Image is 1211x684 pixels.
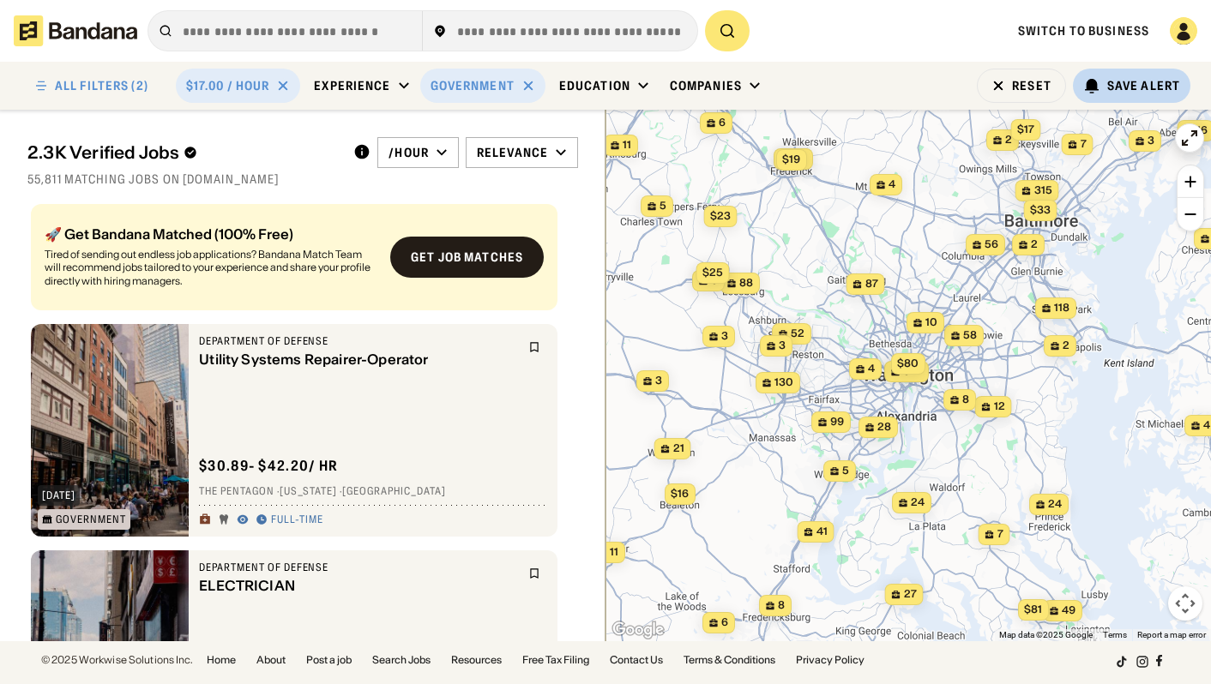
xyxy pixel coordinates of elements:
div: Department of Defense [199,561,518,574]
span: 11 [623,138,631,153]
span: 118 [1054,301,1069,315]
span: 49 [1062,603,1075,618]
span: 5 [660,199,666,213]
img: Google [610,619,666,641]
span: 24 [1048,497,1062,512]
span: 2 [1063,339,1069,353]
span: 27 [904,587,917,602]
a: Open this area in Google Maps (opens a new window) [610,619,666,641]
span: 4 [868,362,875,376]
a: Privacy Policy [796,655,865,665]
span: 5 [842,464,849,478]
a: Switch to Business [1018,23,1149,39]
div: Save Alert [1107,78,1180,93]
div: Government [431,78,515,93]
div: $17.00 / hour [186,78,270,93]
span: 11 [610,545,618,560]
div: /hour [389,145,429,160]
span: 6 [719,116,726,130]
div: Education [559,78,630,93]
div: grid [27,197,578,641]
span: 52 [791,327,804,341]
div: Experience [314,78,390,93]
span: 10 [925,315,937,330]
span: $25 [702,266,723,279]
span: 8 [962,393,969,407]
div: Department of Defense [199,334,518,348]
span: 2 [1005,133,1012,147]
span: 24 [911,495,925,510]
div: ELECTRICIAN [199,578,518,594]
a: Free Tax Filing [522,655,589,665]
span: 4 [1203,418,1210,433]
a: Contact Us [610,655,663,665]
div: Relevance [477,145,548,160]
span: Map data ©2025 Google [999,630,1093,639]
span: $17 [1017,123,1034,135]
div: ALL FILTERS (2) [55,80,148,92]
div: Utility Systems Repairer-Operator [199,351,518,368]
img: Bandana logotype [14,15,137,46]
span: $80 [897,357,919,369]
span: $19 [782,153,800,165]
span: 28 [877,420,891,435]
div: Reset [1012,80,1051,92]
span: 4 [889,177,895,192]
a: Home [207,655,236,665]
div: Companies [670,78,742,93]
span: $16 [671,487,689,500]
span: 3 [655,374,662,388]
span: 8 [778,598,785,613]
span: 2 [1031,237,1038,252]
a: Search Jobs [372,655,431,665]
span: 3 [721,329,728,344]
a: Terms & Conditions [684,655,775,665]
a: Resources [451,655,502,665]
span: 12 [994,399,1005,414]
span: 56 [985,237,998,252]
div: The Pentagon · [US_STATE] · [GEOGRAPHIC_DATA] [199,485,547,499]
span: 3 [779,339,786,353]
span: 41 [816,525,828,539]
button: Map camera controls [1168,586,1202,621]
span: $81 [1024,603,1042,615]
span: 58 [963,328,977,343]
div: Full-time [271,513,323,527]
span: 88 [739,276,753,291]
div: © 2025 Workwise Solutions Inc. [41,655,193,665]
div: 55,811 matching jobs on [DOMAIN_NAME] [27,171,578,187]
div: Get job matches [411,251,523,263]
div: Tired of sending out endless job applications? Bandana Match Team will recommend jobs tailored to... [45,248,377,288]
span: 7 [997,527,1003,542]
span: 130 [774,375,793,390]
span: 87 [865,277,878,291]
span: 315 [1034,183,1052,198]
div: Government [56,514,126,525]
span: $33 [1030,203,1051,216]
div: $ 30.89 - $42.20 / hr [199,457,338,475]
a: Post a job [306,655,352,665]
span: 3 [1148,134,1154,148]
div: 🚀 Get Bandana Matched (100% Free) [45,227,377,241]
span: 21 [673,441,684,456]
span: $23 [710,209,731,222]
span: 99 [830,415,844,429]
span: 6 [721,615,728,630]
div: 2.3K Verified Jobs [27,142,340,163]
span: 16 [1196,123,1208,138]
a: Terms (opens in new tab) [1103,630,1127,639]
span: 7 [1081,137,1087,152]
a: About [256,655,286,665]
a: Report a map error [1137,630,1206,639]
div: [DATE] [42,490,75,501]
